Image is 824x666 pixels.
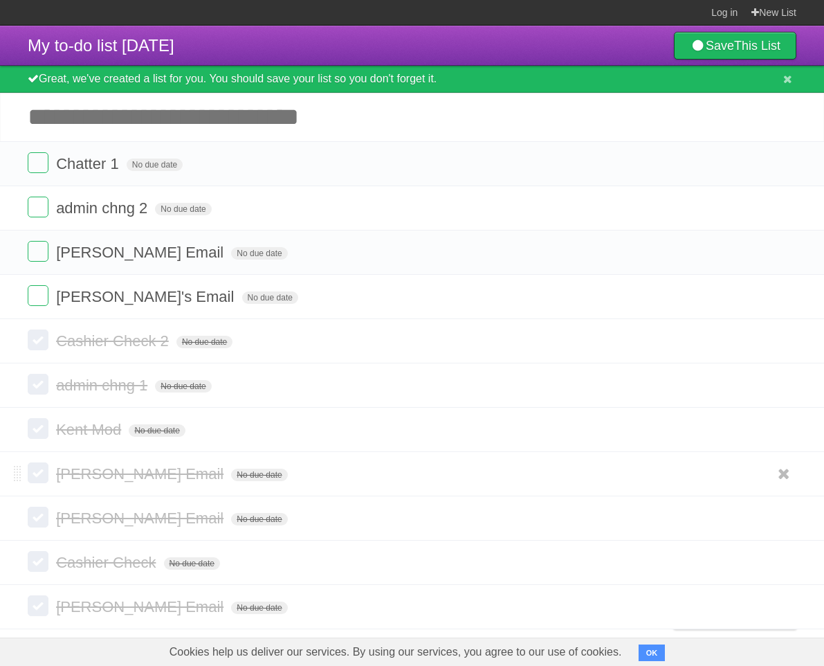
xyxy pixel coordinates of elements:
[56,465,227,483] span: [PERSON_NAME] Email
[28,197,48,217] label: Done
[56,510,227,527] span: [PERSON_NAME] Email
[155,380,211,393] span: No due date
[242,291,298,304] span: No due date
[56,199,151,217] span: admin chng 2
[734,39,780,53] b: This List
[231,469,287,481] span: No due date
[28,595,48,616] label: Done
[28,418,48,439] label: Done
[56,288,237,305] span: [PERSON_NAME]'s Email
[231,513,287,525] span: No due date
[156,638,636,666] span: Cookies help us deliver our services. By using our services, you agree to our use of cookies.
[231,602,287,614] span: No due date
[674,32,796,60] a: SaveThis List
[28,241,48,262] label: Done
[28,330,48,350] label: Done
[176,336,232,348] span: No due date
[28,551,48,572] label: Done
[56,554,159,571] span: Cashier Check
[155,203,211,215] span: No due date
[127,159,183,171] span: No due date
[28,36,174,55] span: My to-do list [DATE]
[56,244,227,261] span: [PERSON_NAME] Email
[28,152,48,173] label: Done
[129,424,185,437] span: No due date
[56,155,122,172] span: Chatter 1
[56,421,125,438] span: Kent Mod
[164,557,220,570] span: No due date
[56,332,172,350] span: Cashier Check 2
[56,377,151,394] span: admin chng 1
[28,507,48,528] label: Done
[28,462,48,483] label: Done
[28,374,48,395] label: Done
[28,285,48,306] label: Done
[56,598,227,615] span: [PERSON_NAME] Email
[639,645,666,661] button: OK
[231,247,287,260] span: No due date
